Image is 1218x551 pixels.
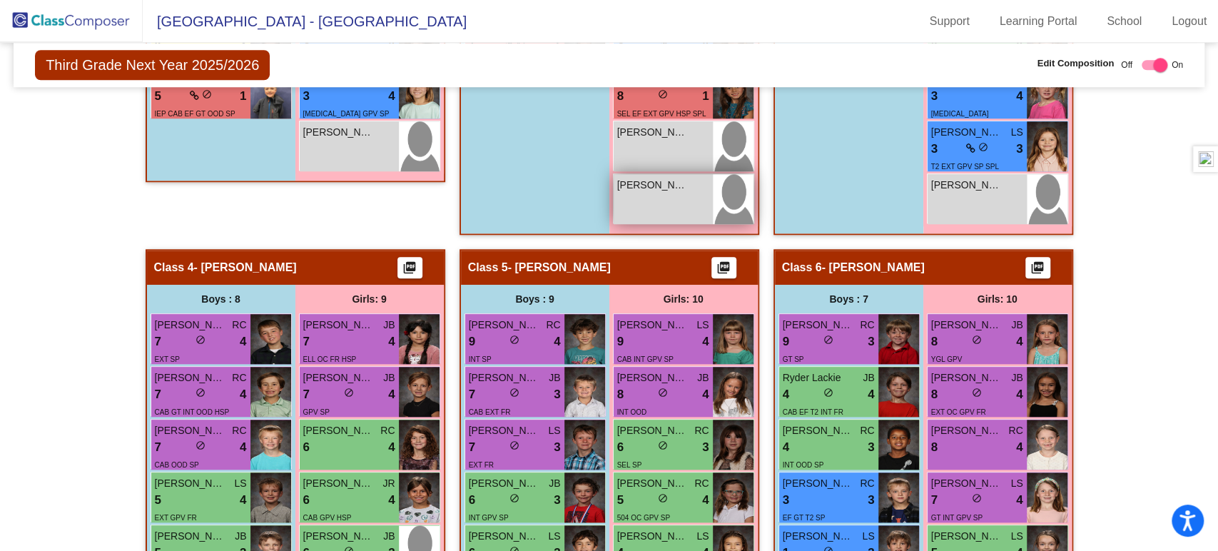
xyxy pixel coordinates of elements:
span: GT SP [783,355,804,363]
span: [PERSON_NAME] [783,318,854,333]
span: do_not_disturb_alt [978,142,988,152]
span: CAB GT INT OOD HSP [155,408,230,416]
span: 8 [931,333,938,351]
span: [PERSON_NAME] [931,178,1003,193]
button: Print Students Details [711,257,736,278]
span: 4 [554,333,560,351]
span: 3 [868,438,874,457]
span: RC [694,476,709,491]
span: do_not_disturb_alt [509,440,519,450]
span: 1 [702,87,709,106]
span: ELL OC FR HSP [303,355,357,363]
span: JB [383,370,395,385]
span: RC [694,423,709,438]
span: do_not_disturb_alt [509,388,519,398]
span: 4 [388,87,395,106]
span: do_not_disturb_alt [658,493,668,503]
span: LS [548,423,560,438]
span: [PERSON_NAME] [303,318,375,333]
span: do_not_disturb_alt [658,388,668,398]
span: 4 [388,385,395,404]
mat-icon: picture_as_pdf [1029,261,1046,280]
span: [PERSON_NAME] [155,529,226,544]
span: JB [549,370,560,385]
span: [PERSON_NAME] [617,125,689,140]
span: 3 [554,438,560,457]
span: 5 [617,491,624,510]
span: INT SP [469,355,492,363]
span: 6 [303,438,310,457]
span: do_not_disturb_alt [196,335,205,345]
span: RC [546,318,560,333]
span: do_not_disturb_alt [658,440,668,450]
span: [PERSON_NAME] [303,529,375,544]
span: RC [232,370,246,385]
span: 3 [1016,140,1022,158]
span: Class 4 [154,261,194,275]
span: CAB INT GPV SP [617,355,674,363]
span: JR [382,476,395,491]
span: [PERSON_NAME] [783,423,854,438]
span: 7 [155,333,161,351]
span: LS [234,476,246,491]
span: [PERSON_NAME] [931,423,1003,438]
span: EF GT T2 SP [783,514,826,522]
div: Boys : 9 [461,285,609,313]
span: 4 [240,333,246,351]
span: do_not_disturb_alt [823,335,833,345]
span: 4 [783,385,789,404]
a: Learning Portal [988,10,1089,33]
span: [PERSON_NAME] [617,318,689,333]
span: JB [383,318,395,333]
span: 6 [469,491,475,510]
span: LS [1010,476,1022,491]
span: 3 [554,385,560,404]
span: 5 [155,491,161,510]
span: 4 [1016,438,1022,457]
div: Girls: 10 [609,285,758,313]
a: School [1095,10,1153,33]
span: 3 [303,87,310,106]
span: 4 [240,491,246,510]
span: do_not_disturb_alt [509,335,519,345]
span: [PERSON_NAME] [931,529,1003,544]
div: Girls: 10 [923,285,1072,313]
span: LS [1010,529,1022,544]
span: - [PERSON_NAME] [194,261,297,275]
span: 4 [388,491,395,510]
mat-icon: picture_as_pdf [401,261,418,280]
span: [PERSON_NAME] [469,476,540,491]
span: RC [860,423,874,438]
span: 4 [240,385,246,404]
span: 7 [155,438,161,457]
button: Print Students Details [1025,257,1050,278]
span: EXT GPV FR [155,514,197,522]
span: On [1172,59,1183,71]
span: 7 [303,333,310,351]
span: 4 [1016,385,1022,404]
span: JB [863,370,874,385]
span: 4 [240,438,246,457]
span: RC [232,423,246,438]
span: do_not_disturb_alt [972,335,982,345]
span: [PERSON_NAME] [931,476,1003,491]
span: LS [696,529,709,544]
span: 7 [469,385,475,404]
div: Boys : 7 [775,285,923,313]
span: Class 6 [782,261,822,275]
span: EXT SP [155,355,180,363]
span: LS [548,529,560,544]
span: do_not_disturb_alt [658,89,668,99]
span: [PERSON_NAME] [469,318,540,333]
span: [PERSON_NAME] [155,370,226,385]
span: 7 [155,385,161,404]
a: Support [918,10,981,33]
span: IEP CAB EF GT OOD SP [155,110,235,118]
span: [PERSON_NAME] [155,476,226,491]
span: SEL EF EXT GPV HSP SPL [617,110,706,118]
span: 3 [783,491,789,510]
span: [PERSON_NAME] [303,125,375,140]
span: [GEOGRAPHIC_DATA] - [GEOGRAPHIC_DATA] [143,10,467,33]
span: JB [1011,318,1022,333]
span: RC [232,318,246,333]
